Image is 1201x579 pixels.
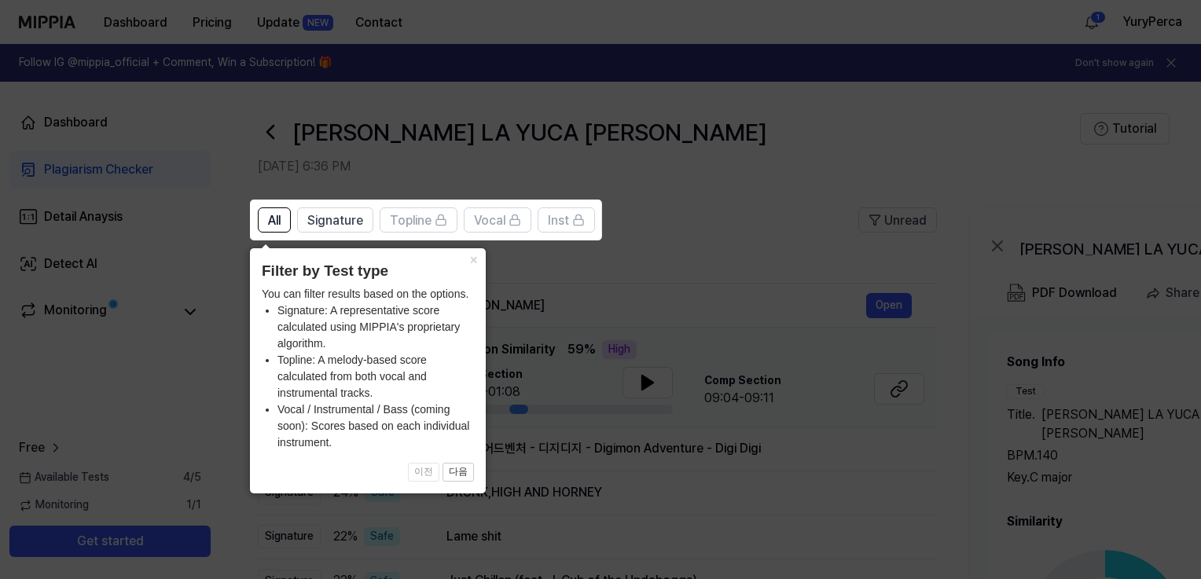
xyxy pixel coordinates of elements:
button: Topline [380,207,457,233]
button: Vocal [464,207,531,233]
span: Inst [548,211,569,230]
header: Filter by Test type [262,260,474,283]
div: You can filter results based on the options. [262,286,474,451]
span: Vocal [474,211,505,230]
button: Inst [538,207,595,233]
li: Topline: A melody-based score calculated from both vocal and instrumental tracks. [277,352,474,401]
li: Signature: A representative score calculated using MIPPIA's proprietary algorithm. [277,302,474,352]
span: Signature [307,211,363,230]
button: Close [461,248,486,270]
li: Vocal / Instrumental / Bass (coming soon): Scores based on each individual instrument. [277,401,474,451]
button: Signature [297,207,373,233]
span: All [268,211,281,230]
button: All [258,207,291,233]
span: Topline [390,211,432,230]
button: 다음 [443,463,474,482]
